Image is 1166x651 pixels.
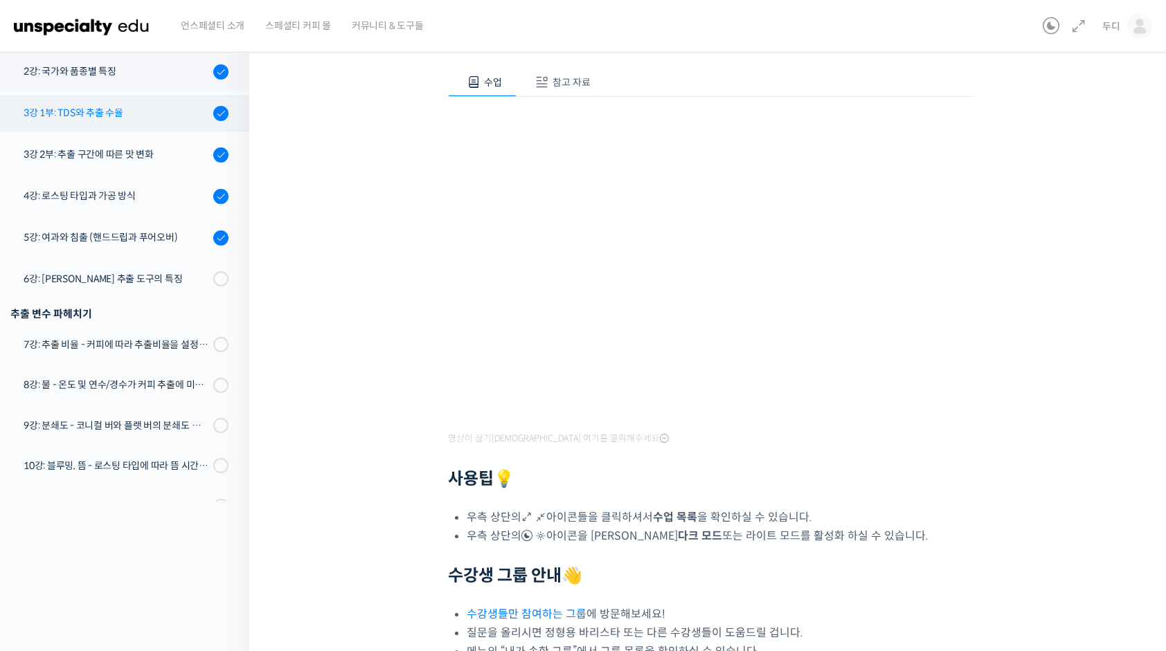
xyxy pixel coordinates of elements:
[494,468,514,489] strong: 💡
[678,529,722,543] b: 다크 모드
[24,499,209,514] div: 11강: 푸어링 - 커피에 맞는 푸어링 방법
[24,337,209,352] div: 7강: 추출 비율 - 커피에 따라 추출비율을 설정하는 방법
[553,76,591,89] span: 참고 자료
[653,510,697,524] b: 수업 목록
[24,105,209,120] div: 3강 1부: TDS와 추출 수율
[448,566,974,586] h2: 👋
[467,605,974,623] li: 에 방문해보세요!
[10,304,228,323] div: 추출 변수 파헤치기
[467,607,586,621] a: 수강생들만 참여하는 그룹
[467,623,974,642] li: 질문을 올리시면 정형용 바리스타 또는 다른 수강생들이 도움드릴 겁니다.
[179,439,266,473] a: 설정
[24,418,209,433] div: 9강: 분쇄도 - 코니컬 버와 플랫 버의 분쇄도 차이는 왜 추출 결과물에 영향을 미치는가
[24,458,209,473] div: 10강: 블루밍, 뜸 - 로스팅 타입에 따라 뜸 시간을 다르게 해야 하는 이유
[484,76,502,89] span: 수업
[24,230,209,245] div: 5강: 여과와 침출 (핸드드립과 푸어오버)
[44,459,52,470] span: 홈
[24,64,209,79] div: 2강: 국가와 품종별 특징
[24,377,209,392] div: 8강: 물 - 온도 및 연수/경수가 커피 추출에 미치는 영향
[467,508,974,526] li: 우측 상단의 아이콘들을 클릭하셔서 을 확인하실 수 있습니다.
[91,439,179,473] a: 대화
[24,147,209,162] div: 3강 2부: 추출 구간에 따른 맛 변화
[214,459,231,470] span: 설정
[448,565,562,586] strong: 수강생 그룹 안내
[448,433,669,444] span: 영상이 끊기[DEMOGRAPHIC_DATA] 여기를 클릭해주세요
[1102,20,1120,33] span: 두디
[4,439,91,473] a: 홈
[467,526,974,545] li: 우측 상단의 아이콘을 [PERSON_NAME] 또는 라이트 모드를 활성화 하실 수 있습니다.
[448,468,514,489] strong: 사용팁
[24,188,209,203] div: 4강: 로스팅 타입과 가공 방식
[24,271,209,286] div: 6강: [PERSON_NAME] 추출 도구의 특징
[127,460,143,471] span: 대화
